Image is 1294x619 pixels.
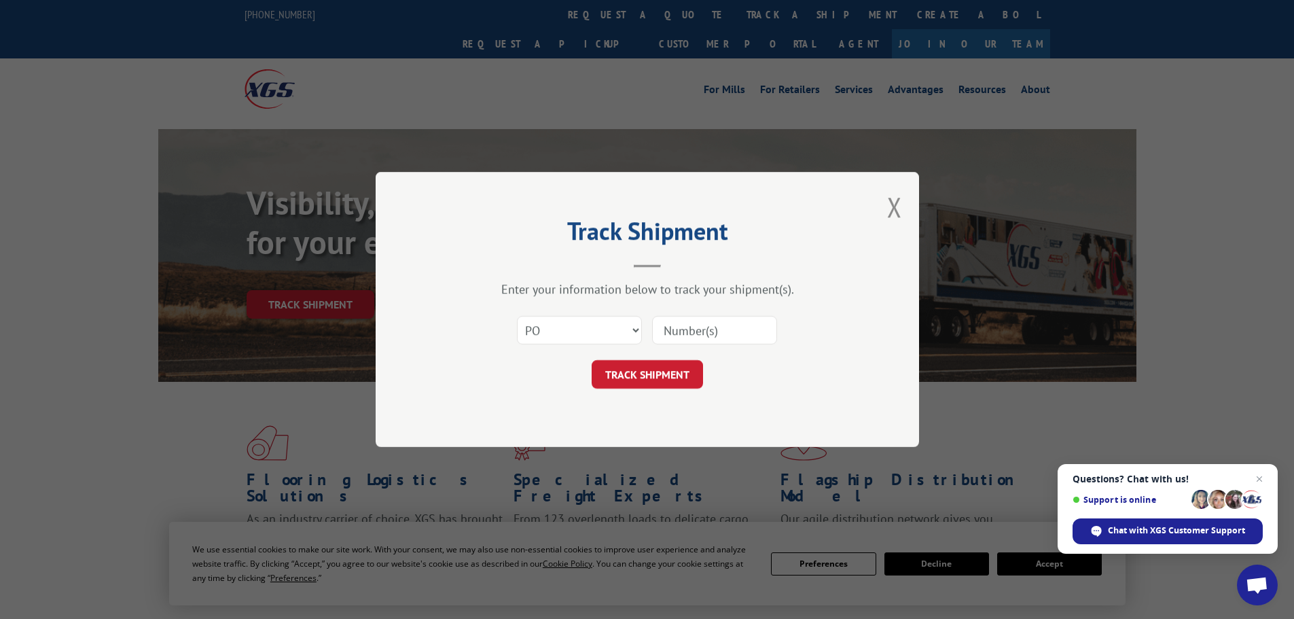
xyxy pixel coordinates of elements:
[1251,471,1268,487] span: Close chat
[592,360,703,389] button: TRACK SHIPMENT
[444,281,851,297] div: Enter your information below to track your shipment(s).
[1073,518,1263,544] div: Chat with XGS Customer Support
[444,222,851,247] h2: Track Shipment
[1073,474,1263,484] span: Questions? Chat with us!
[1237,565,1278,605] div: Open chat
[887,189,902,225] button: Close modal
[1073,495,1187,505] span: Support is online
[652,316,777,344] input: Number(s)
[1108,525,1245,537] span: Chat with XGS Customer Support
